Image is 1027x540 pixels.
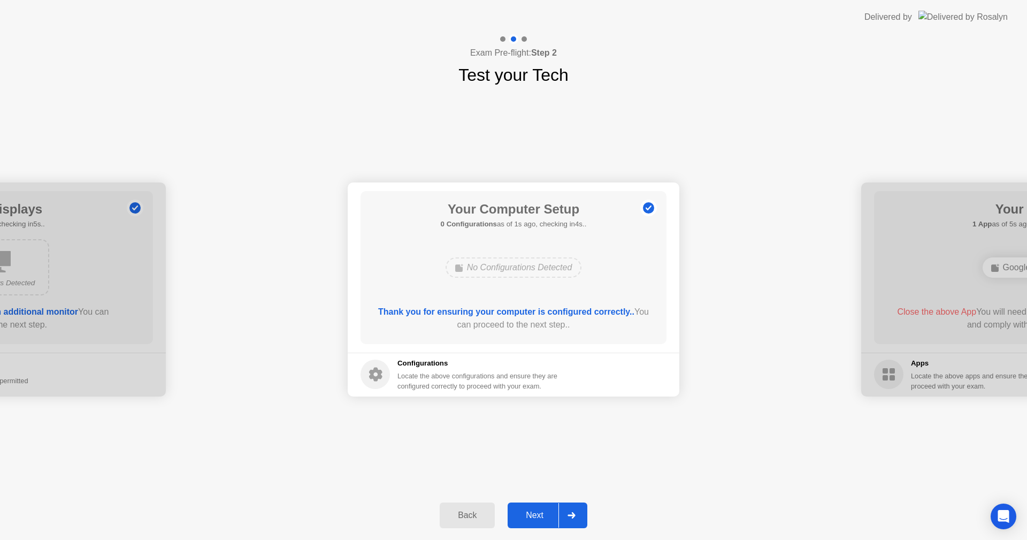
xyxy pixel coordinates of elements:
div: You can proceed to the next step.. [376,306,652,331]
div: No Configurations Detected [446,257,582,278]
h1: Test your Tech [458,62,569,88]
h1: Your Computer Setup [441,200,587,219]
b: Thank you for ensuring your computer is configured correctly.. [378,307,634,316]
div: Delivered by [864,11,912,24]
button: Back [440,503,495,528]
b: 0 Configurations [441,220,497,228]
div: Locate the above configurations and ensure they are configured correctly to proceed with your exam. [397,371,560,391]
h5: Configurations [397,358,560,369]
h5: as of 1s ago, checking in4s.. [441,219,587,230]
b: Step 2 [531,48,557,57]
img: Delivered by Rosalyn [918,11,1008,23]
button: Next [508,503,587,528]
div: Next [511,511,558,520]
h4: Exam Pre-flight: [470,47,557,59]
div: Back [443,511,492,520]
div: Open Intercom Messenger [991,504,1016,529]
